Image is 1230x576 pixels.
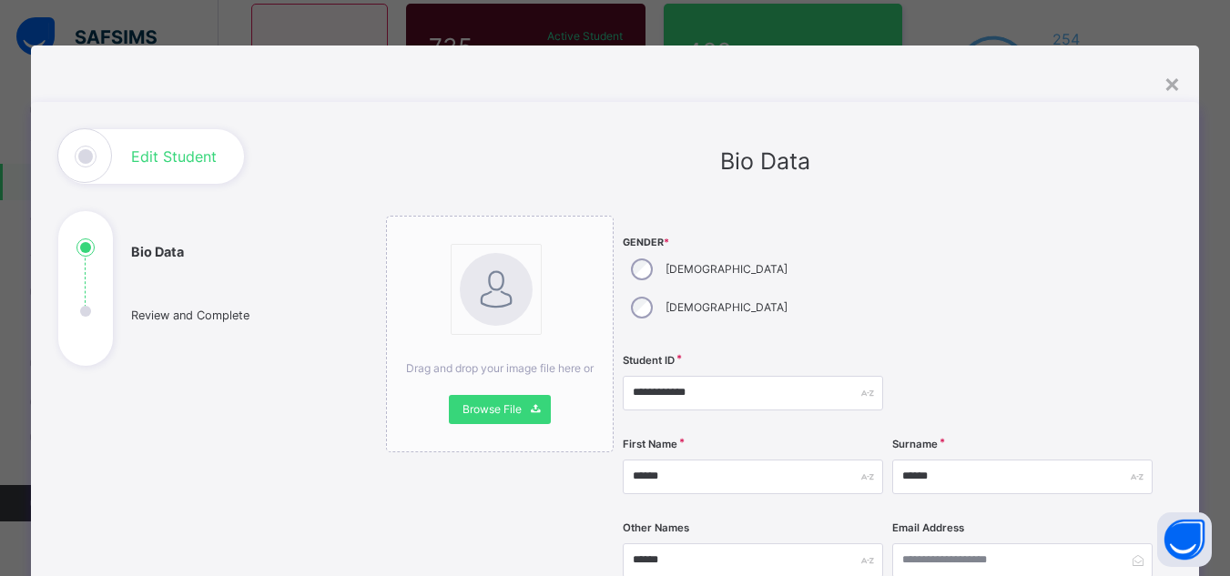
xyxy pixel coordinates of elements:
[1164,64,1181,102] div: ×
[666,299,788,316] label: [DEMOGRAPHIC_DATA]
[1157,512,1212,567] button: Open asap
[892,437,938,452] label: Surname
[623,520,689,536] label: Other Names
[892,520,964,536] label: Email Address
[406,361,594,375] span: Drag and drop your image file here or
[463,401,522,418] span: Browse File
[666,261,788,278] label: [DEMOGRAPHIC_DATA]
[131,149,217,164] h1: Edit Student
[460,253,533,326] img: bannerImage
[623,353,675,369] label: Student ID
[720,147,810,175] span: Bio Data
[623,236,883,250] span: Gender
[386,216,614,452] div: bannerImageDrag and drop your image file here orBrowse File
[623,437,677,452] label: First Name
